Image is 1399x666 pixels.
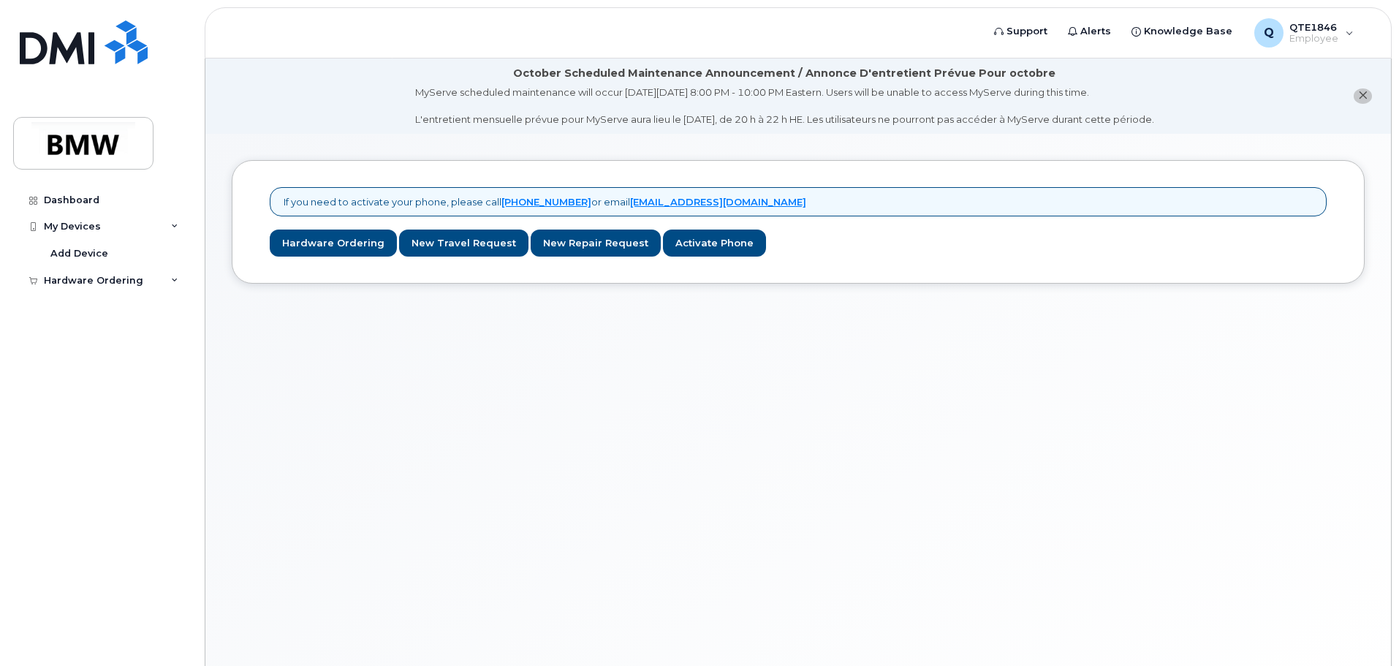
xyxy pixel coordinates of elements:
[501,196,591,208] a: [PHONE_NUMBER]
[513,66,1055,81] div: October Scheduled Maintenance Announcement / Annonce D'entretient Prévue Pour octobre
[531,230,661,257] a: New Repair Request
[663,230,766,257] a: Activate Phone
[630,196,806,208] a: [EMAIL_ADDRESS][DOMAIN_NAME]
[1335,602,1388,655] iframe: Messenger Launcher
[1354,88,1372,104] button: close notification
[399,230,528,257] a: New Travel Request
[270,230,397,257] a: Hardware Ordering
[284,195,806,209] p: If you need to activate your phone, please call or email
[415,86,1154,126] div: MyServe scheduled maintenance will occur [DATE][DATE] 8:00 PM - 10:00 PM Eastern. Users will be u...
